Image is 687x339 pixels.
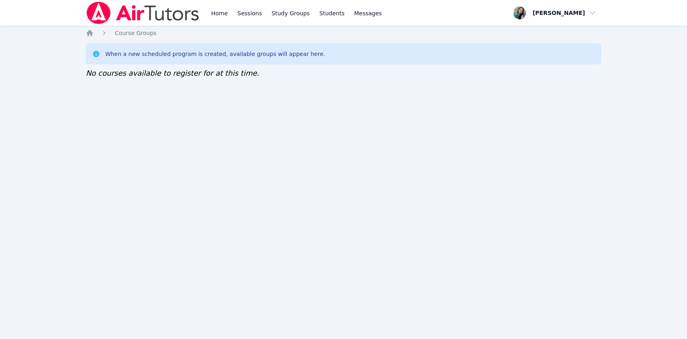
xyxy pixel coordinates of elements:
[86,2,200,24] img: Air Tutors
[115,29,156,37] a: Course Groups
[86,29,601,37] nav: Breadcrumb
[105,50,325,58] div: When a new scheduled program is created, available groups will appear here.
[86,69,259,77] span: No courses available to register for at this time.
[354,9,382,17] span: Messages
[115,30,156,36] span: Course Groups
